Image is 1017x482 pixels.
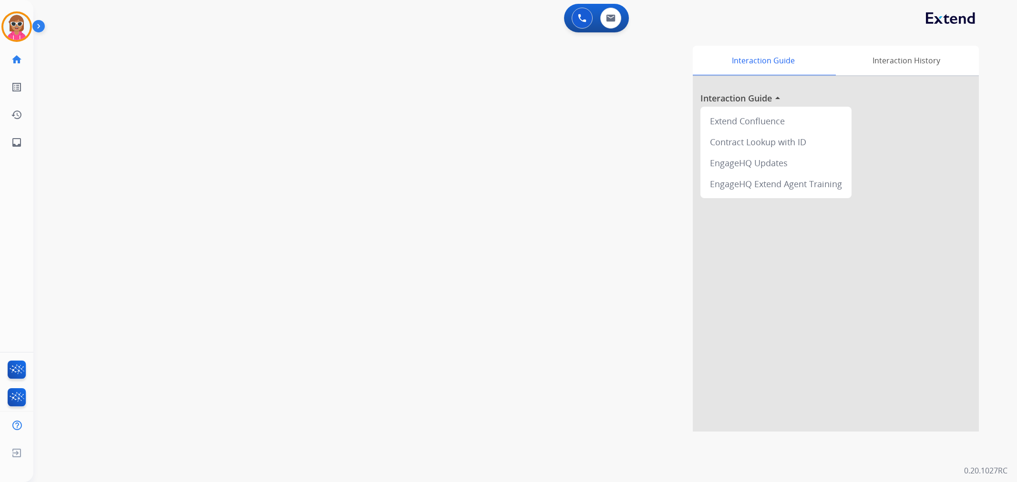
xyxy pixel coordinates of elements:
div: EngageHQ Extend Agent Training [704,173,848,194]
mat-icon: inbox [11,137,22,148]
div: Contract Lookup with ID [704,131,848,152]
mat-icon: home [11,54,22,65]
mat-icon: history [11,109,22,120]
img: avatar [3,13,30,40]
p: 0.20.1027RC [964,465,1007,476]
div: EngageHQ Updates [704,152,848,173]
div: Interaction History [833,46,979,75]
div: Extend Confluence [704,110,848,131]
mat-icon: list_alt [11,81,22,93]
div: Interaction Guide [693,46,833,75]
